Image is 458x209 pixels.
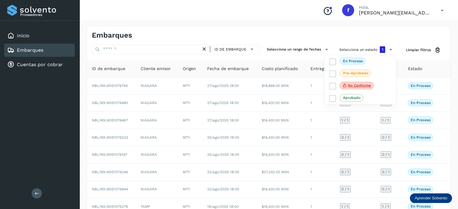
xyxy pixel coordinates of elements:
a: Cuentas por cobrar [17,62,63,67]
p: En proceso [343,59,363,63]
p: Aprender Solvento [415,196,447,201]
p: No conforme [348,83,371,88]
div: Embarques [4,44,75,57]
p: Pre-Aprobado [343,71,368,75]
p: Proveedores [20,13,72,17]
p: Aprobado [343,96,360,100]
div: Cuentas por cobrar [4,58,75,71]
a: Embarques [17,47,43,53]
div: Aprender Solvento [410,193,452,203]
a: Inicio [17,33,30,38]
div: Inicio [4,29,75,42]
